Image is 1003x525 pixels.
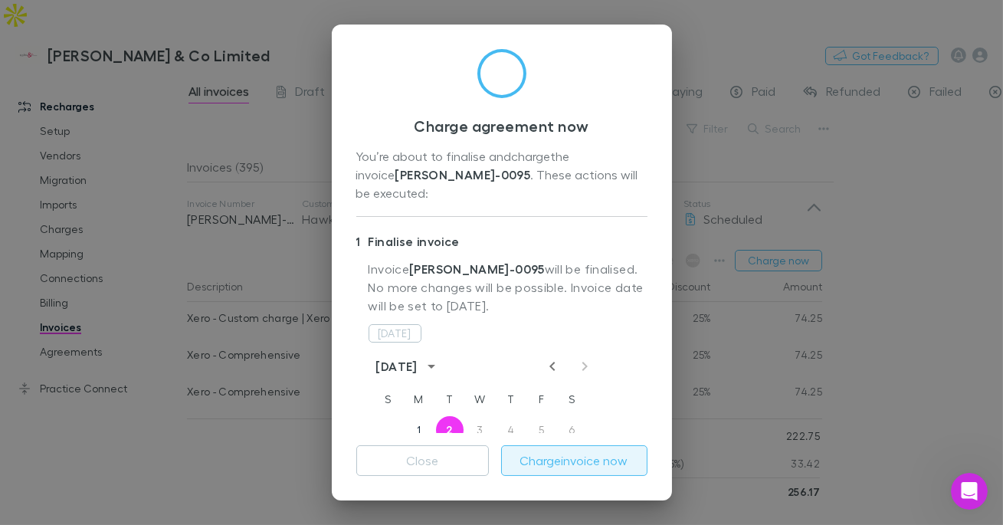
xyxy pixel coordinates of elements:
span: 😐 [252,366,274,397]
p: Invoice will be finalised. No more changes will be possible. Invoice date will be set to [DATE] . [369,260,647,323]
div: 1 [356,232,369,251]
span: 😃 [292,366,314,397]
button: calendar view is open, switch to year view [422,357,441,376]
button: 2 [436,416,464,444]
span: 😞 [212,366,234,397]
span: Sunday [375,384,402,415]
span: Friday [528,384,556,415]
span: disappointed reaction [204,366,244,397]
span: neutral face reaction [244,366,284,397]
div: You’re about to finalise and charge the invoice . These actions will be executed: [356,147,647,204]
h3: Charge agreement now [356,116,647,135]
button: [DATE] [369,324,421,343]
span: Thursday [497,384,525,415]
div: Did this answer your question? [18,351,509,368]
span: Wednesday [467,384,494,415]
button: go back [10,6,39,35]
span: Monday [405,384,433,415]
button: Chargeinvoice now [501,445,647,476]
button: Close [356,445,489,476]
strong: [PERSON_NAME]-0095 [395,167,531,182]
span: smiley reaction [284,366,323,397]
button: 1 [405,416,433,444]
strong: [PERSON_NAME]-0095 [409,261,545,277]
div: Close [490,6,517,34]
div: [DATE] [376,357,418,376]
button: Previous month [543,357,562,376]
button: Collapse window [461,6,490,35]
span: Tuesday [436,384,464,415]
span: Saturday [559,384,586,415]
iframe: Intercom live chat [951,473,988,510]
a: Open in help center [202,416,325,428]
p: Finalise invoice [356,229,647,254]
